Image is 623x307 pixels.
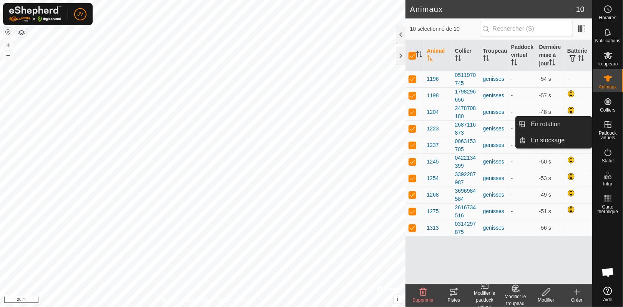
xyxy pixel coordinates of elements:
span: Horaires [599,15,616,20]
div: 2478708180 [455,104,477,120]
div: Créer [562,297,592,304]
span: 12 sept. 2025, 16 h 35 [539,208,551,214]
li: En rotation [516,117,592,132]
span: 10 [576,3,585,15]
img: Logo Gallagher [9,6,61,22]
span: Troupeaux [597,62,619,66]
div: Modifier [531,297,562,304]
th: Paddock virtuel [508,40,536,71]
div: genisses [483,108,505,116]
app-display-virtual-paddock-transition: - [511,109,513,115]
span: Supprimer [412,297,434,303]
button: i [394,295,402,304]
span: 12 sept. 2025, 16 h 36 [539,109,551,115]
span: 1268 [427,191,439,199]
span: i [397,296,398,302]
p-sorticon: Activer pour trier [455,56,461,62]
p-sorticon: Activer pour trier [416,52,422,58]
td: - [564,71,592,87]
div: genisses [483,191,505,199]
div: Ouvrir le chat [596,261,620,284]
div: genisses [483,207,505,215]
a: Politique de confidentialité [155,297,209,304]
th: Collier [452,40,480,71]
span: 12 sept. 2025, 16 h 35 [539,76,551,82]
span: 10 sélectionné de 10 [410,25,480,33]
div: Modifier le troupeau [500,293,531,307]
div: 0063153705 [455,137,477,153]
span: 12 sept. 2025, 16 h 35 [539,225,551,231]
span: 1196 [427,75,439,83]
button: – [3,50,13,60]
app-display-virtual-paddock-transition: - [511,225,513,231]
span: 1313 [427,224,439,232]
span: JV [77,10,83,18]
app-display-virtual-paddock-transition: - [511,192,513,198]
h2: Animaux [410,5,576,14]
div: Pistes [439,297,469,304]
a: En rotation [527,117,592,132]
span: 12 sept. 2025, 16 h 35 [539,175,551,181]
span: Infra [603,182,612,186]
div: 3696984584 [455,187,477,203]
span: Carte thermique [595,205,621,214]
span: 12 sept. 2025, 16 h 35 [539,92,551,98]
td: - [564,220,592,236]
app-display-virtual-paddock-transition: - [511,76,513,82]
span: 1254 [427,174,439,182]
th: Troupeau [480,40,508,71]
span: 12 sept. 2025, 16 h 35 [539,159,551,165]
app-display-virtual-paddock-transition: - [511,175,513,181]
th: Dernière mise à jour [536,40,564,71]
span: Aide [603,297,612,302]
div: 0314297875 [455,220,477,236]
app-display-virtual-paddock-transition: - [511,92,513,98]
div: genisses [483,75,505,83]
a: En stockage [527,133,592,148]
span: Animaux [599,85,617,89]
span: 1237 [427,141,439,149]
div: genisses [483,158,505,166]
a: Contactez-nous [218,297,250,304]
div: genisses [483,92,505,100]
span: 1223 [427,125,439,133]
th: Animal [424,40,452,71]
app-display-virtual-paddock-transition: - [511,159,513,165]
div: genisses [483,224,505,232]
span: 12 sept. 2025, 16 h 36 [539,192,551,198]
span: Notifications [595,38,620,43]
p-sorticon: Activer pour trier [483,56,489,62]
span: Statut [602,159,614,163]
button: Couches de carte [17,28,26,37]
div: genisses [483,174,505,182]
div: 3392287987 [455,170,477,187]
span: 1245 [427,158,439,166]
span: Paddock virtuels [595,131,621,140]
button: + [3,40,13,50]
input: Rechercher (S) [480,21,573,37]
li: En stockage [516,133,592,148]
span: 1204 [427,108,439,116]
span: Colliers [600,108,615,112]
app-display-virtual-paddock-transition: - [511,125,513,132]
span: 1275 [427,207,439,215]
div: genisses [483,125,505,133]
app-display-virtual-paddock-transition: - [511,142,513,148]
span: En rotation [531,120,561,129]
div: 2616734516 [455,204,477,220]
p-sorticon: Activer pour trier [549,60,555,67]
div: 0511970745 [455,71,477,87]
button: Réinitialiser la carte [3,28,13,37]
p-sorticon: Activer pour trier [427,56,433,62]
p-sorticon: Activer pour trier [511,60,517,67]
th: Batterie [564,40,592,71]
span: 1198 [427,92,439,100]
div: 2687116873 [455,121,477,137]
span: En stockage [531,136,565,145]
p-sorticon: Activer pour trier [578,56,584,62]
a: Aide [593,284,623,305]
div: genisses [483,141,505,149]
div: 1798296656 [455,88,477,104]
div: 0422134399 [455,154,477,170]
app-display-virtual-paddock-transition: - [511,208,513,214]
